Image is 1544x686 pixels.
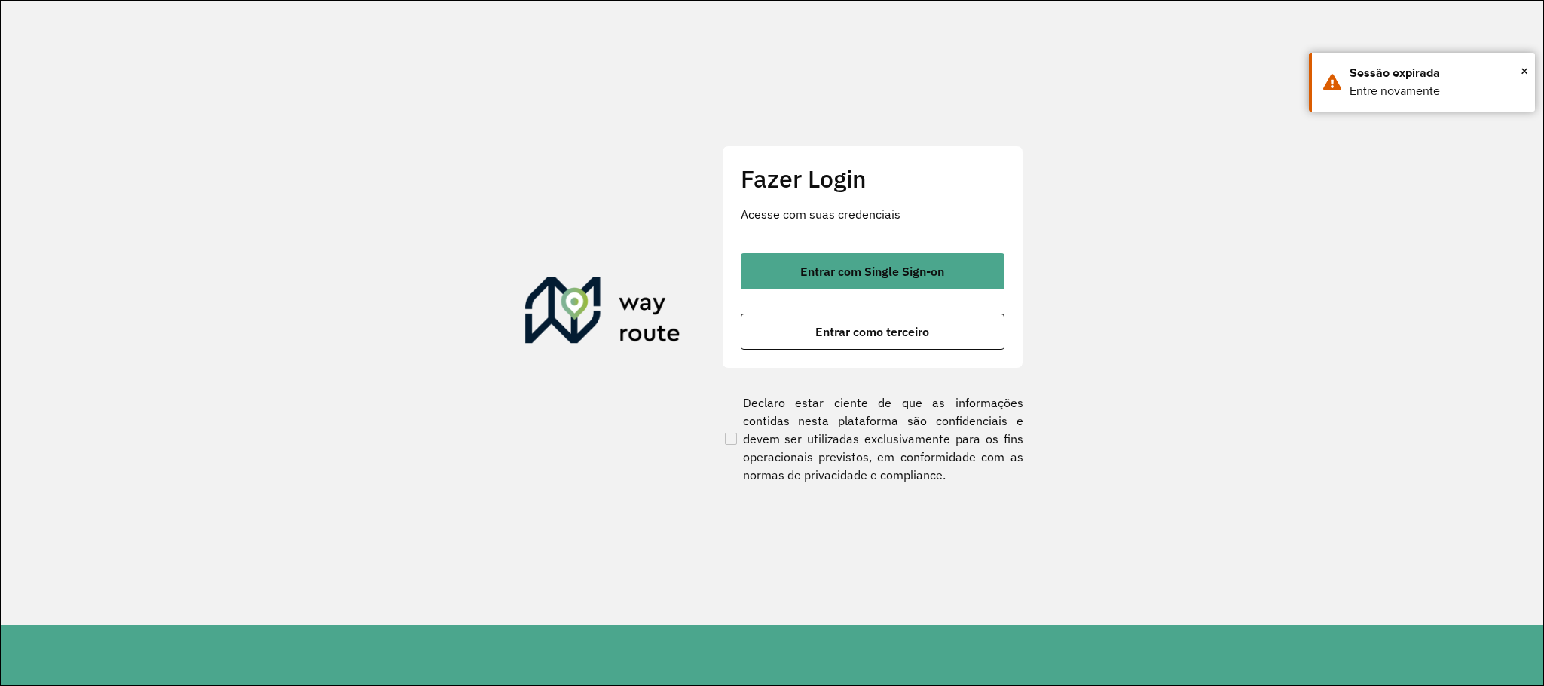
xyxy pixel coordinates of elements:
button: button [741,314,1004,350]
span: × [1521,60,1528,82]
button: button [741,253,1004,289]
button: Close [1521,60,1528,82]
div: Entre novamente [1350,82,1524,100]
span: Entrar com Single Sign-on [800,265,944,277]
span: Entrar como terceiro [815,326,929,338]
h2: Fazer Login [741,164,1004,193]
img: Roteirizador AmbevTech [525,277,680,349]
p: Acesse com suas credenciais [741,205,1004,223]
div: Sessão expirada [1350,64,1524,82]
label: Declaro estar ciente de que as informações contidas nesta plataforma são confidenciais e devem se... [722,394,1023,484]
